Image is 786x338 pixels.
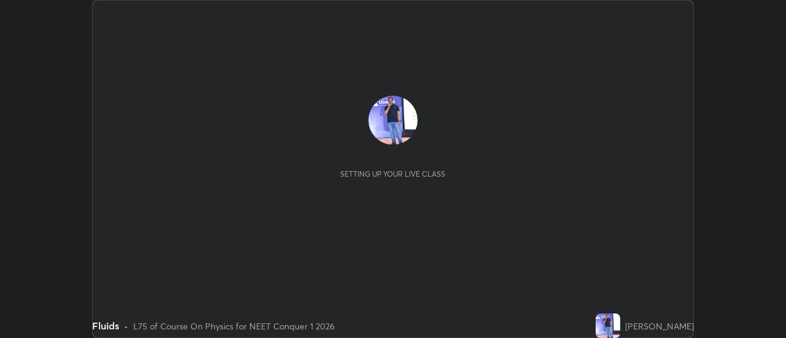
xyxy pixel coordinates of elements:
div: Setting up your live class [340,169,445,179]
img: f51fef33667341698825c77594be1dc1.jpg [368,96,418,145]
div: Fluids [92,318,119,333]
div: L75 of Course On Physics for NEET Conquer 1 2026 [133,320,335,332]
div: [PERSON_NAME] [625,320,694,332]
img: f51fef33667341698825c77594be1dc1.jpg [596,313,620,338]
div: • [124,320,128,332]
